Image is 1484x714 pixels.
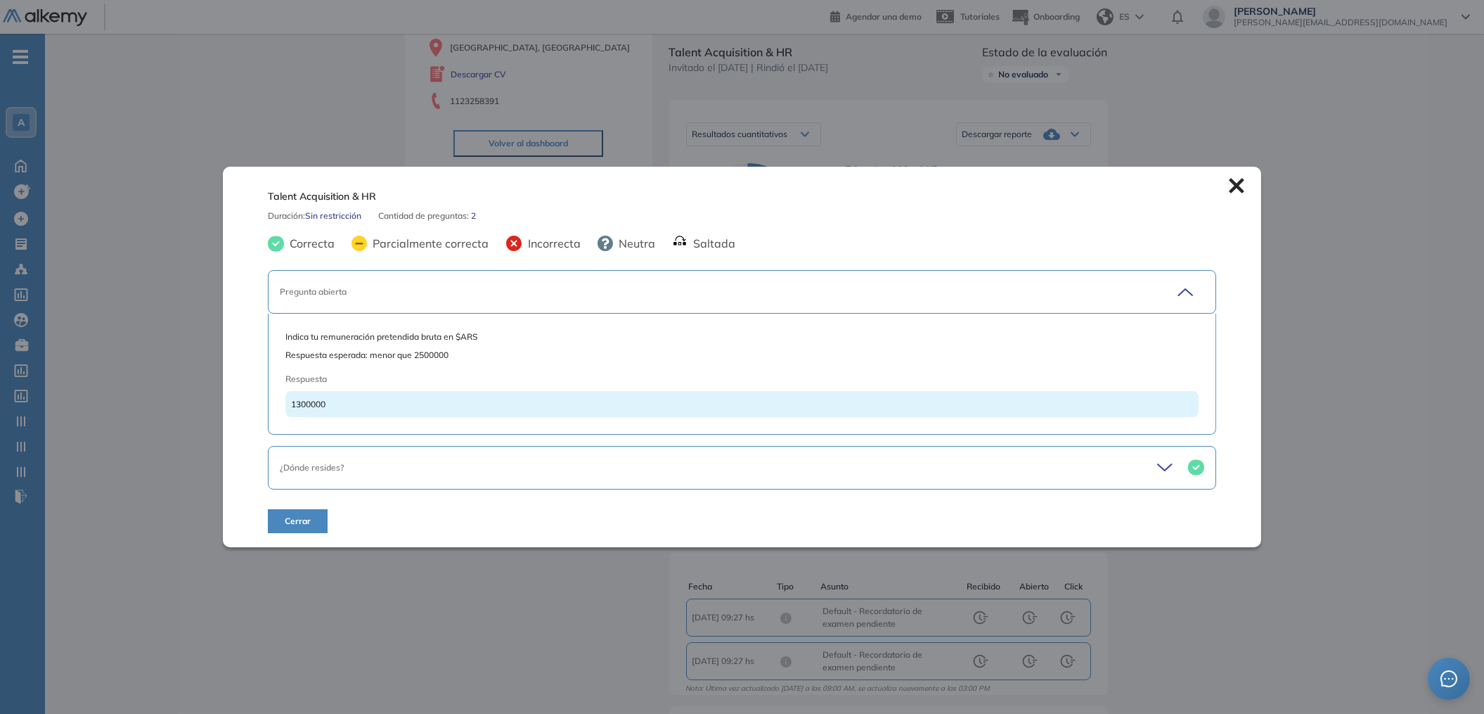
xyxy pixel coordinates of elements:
[613,235,655,252] span: Neutra
[291,399,325,409] span: 1300000
[305,210,361,222] span: Sin restricción
[285,515,311,528] span: Cerrar
[522,235,581,252] span: Incorrecta
[280,462,344,473] span: ¿Dónde resides?
[285,373,1108,385] span: Respuesta
[688,235,735,252] span: Saltada
[367,235,489,252] span: Parcialmente correcta
[285,349,1199,362] span: Respuesta esperada: menor que 2500000
[471,210,476,222] span: 2
[268,210,305,222] span: Duración :
[268,509,328,533] button: Cerrar
[280,286,1112,298] div: Pregunta abierta
[284,235,335,252] span: Correcta
[378,210,471,222] span: Cantidad de preguntas:
[1440,670,1457,687] span: message
[268,189,376,204] span: Talent Acquisition & HR
[285,331,1199,343] span: Indica tu remuneración pretendida bruta en $ARS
